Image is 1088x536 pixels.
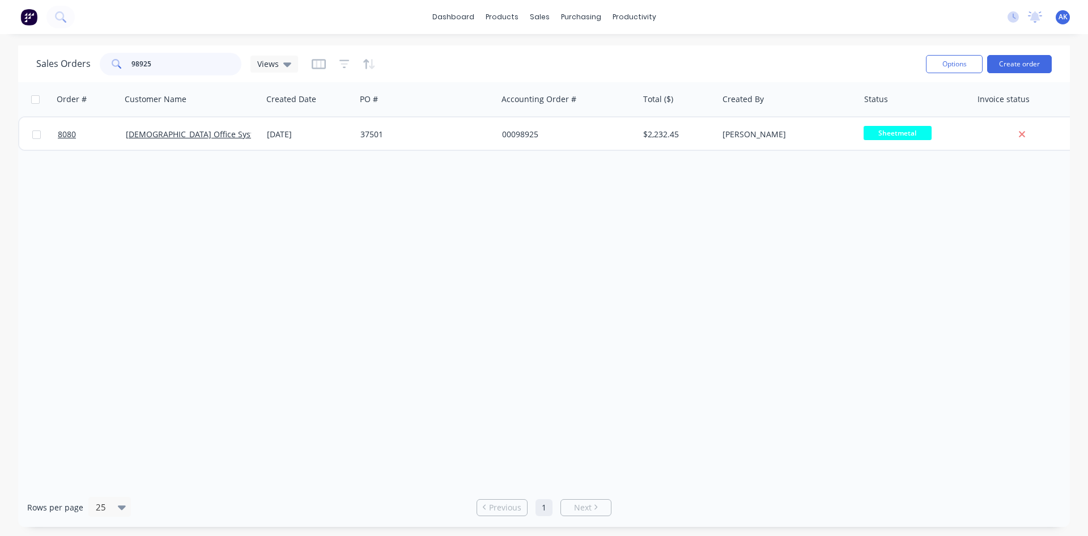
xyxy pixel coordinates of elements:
div: purchasing [555,9,607,26]
span: Sheetmetal [864,126,932,140]
div: Total ($) [643,94,673,105]
button: Options [926,55,983,73]
span: Next [574,502,592,513]
div: products [480,9,524,26]
span: AK [1059,12,1068,22]
div: Invoice status [977,94,1030,105]
span: Views [257,58,279,70]
div: 37501 [360,129,486,140]
span: Rows per page [27,502,83,513]
h1: Sales Orders [36,58,91,69]
div: Accounting Order # [501,94,576,105]
a: Next page [561,502,611,513]
a: [DEMOGRAPHIC_DATA] Office Systems [126,129,269,140]
div: PO # [360,94,378,105]
div: 00098925 [502,129,628,140]
div: [PERSON_NAME] [722,129,848,140]
div: Status [864,94,888,105]
div: Customer Name [125,94,186,105]
button: Create order [987,55,1052,73]
div: productivity [607,9,662,26]
div: [DATE] [267,129,351,140]
a: 8080 [58,117,126,151]
img: Factory [20,9,37,26]
a: dashboard [427,9,480,26]
div: Created Date [266,94,316,105]
a: Page 1 is your current page [535,499,552,516]
a: Previous page [477,502,527,513]
div: Created By [722,94,764,105]
input: Search... [131,53,242,75]
div: sales [524,9,555,26]
span: 8080 [58,129,76,140]
div: $2,232.45 [643,129,709,140]
span: Previous [489,502,521,513]
ul: Pagination [472,499,616,516]
div: Order # [57,94,87,105]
